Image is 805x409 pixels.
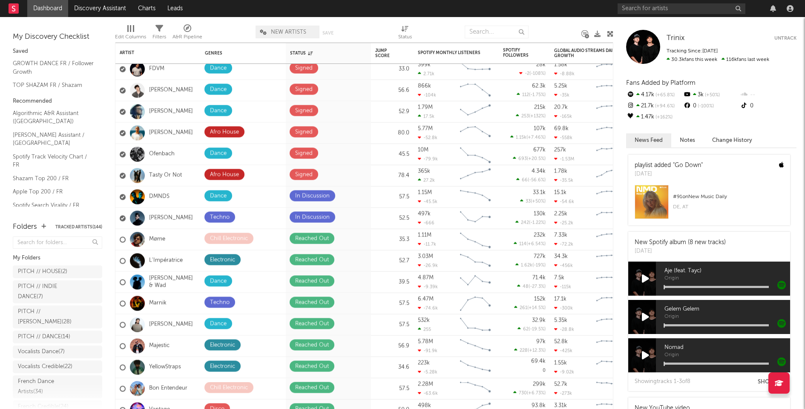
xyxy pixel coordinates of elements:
[115,21,146,46] div: Edit Columns
[418,220,434,225] div: -666
[152,32,166,42] div: Filters
[210,170,239,180] div: Afro House
[456,122,494,144] svg: Chart title
[554,135,572,140] div: -558k
[592,229,631,250] svg: Chart title
[13,81,94,90] a: TOP SHAZAM FR / Shazam
[667,57,769,62] span: 116k fans last week
[626,112,683,123] div: 1.47k
[149,66,164,73] a: FDVM
[13,109,94,126] a: Algorithmic A&R Assistant ([GEOGRAPHIC_DATA])
[418,92,436,98] div: -104k
[295,170,313,180] div: Signed
[654,104,675,109] span: +94.6 %
[534,126,546,131] div: 107k
[375,341,409,351] div: 56.9
[554,177,573,183] div: -35.5k
[554,262,573,268] div: -456k
[696,104,714,109] span: -100 %
[375,107,409,117] div: 52.9
[518,157,527,161] span: 693
[667,57,717,62] span: 30.3k fans this week
[521,221,529,225] span: 242
[13,96,102,107] div: Recommended
[295,106,313,116] div: Signed
[418,50,482,55] div: Spotify Monthly Listeners
[626,101,683,112] div: 21.7k
[375,320,409,330] div: 57.5
[514,348,546,353] div: ( )
[13,174,94,183] a: Shazam Top 200 / FR
[592,250,631,271] svg: Chart title
[456,58,494,80] svg: Chart title
[534,232,546,238] div: 232k
[523,285,529,289] span: 48
[514,305,546,311] div: ( )
[375,192,409,202] div: 57.5
[18,307,78,327] div: PITCH // [PERSON_NAME] ( 28 )
[626,133,671,147] button: News Feed
[683,101,739,112] div: 0
[205,51,260,56] div: Genres
[592,335,631,357] svg: Chart title
[149,193,170,201] a: DMNDS
[456,357,494,378] svg: Chart title
[418,177,435,183] div: 27.2k
[149,321,193,328] a: [PERSON_NAME]
[592,165,631,186] svg: Chart title
[456,80,494,101] svg: Chart title
[522,178,528,183] span: 66
[149,385,187,392] a: Bon Entendeur
[554,168,567,174] div: 1.78k
[149,215,193,222] a: [PERSON_NAME]
[740,89,796,101] div: --
[532,168,546,174] div: 4.34k
[554,275,564,280] div: 7.5k
[149,130,193,137] a: [PERSON_NAME]
[516,113,546,119] div: ( )
[667,34,684,43] a: Trinix
[322,31,333,35] button: Save
[740,101,796,112] div: 0
[534,211,546,216] div: 130k
[532,199,544,204] span: +50 %
[149,275,196,289] a: [PERSON_NAME] & Wad
[418,126,433,131] div: 5.77M
[673,162,703,168] a: "Go Down"
[554,284,571,289] div: -115k
[210,340,235,351] div: Electronic
[664,343,790,353] span: Nomad
[13,59,94,76] a: GROWTH DANCE FR / Follower Growth
[418,275,434,280] div: 4.87M
[664,276,790,281] span: Origin
[418,199,437,204] div: -45.5k
[18,347,65,357] div: Vocalists Dance ( 7 )
[418,360,430,366] div: 223k
[664,304,790,314] span: Gelem Gelem
[418,348,437,353] div: -91.9k
[149,364,181,371] a: YellowStraps
[530,285,544,289] span: -27.3 %
[654,93,675,98] span: +65.8 %
[418,71,434,76] div: 2.71k
[554,156,574,161] div: -1.53M
[456,314,494,335] svg: Chart title
[530,93,544,98] span: -1.75 %
[528,135,544,140] span: +7.46 %
[456,207,494,229] svg: Chart title
[418,369,437,374] div: -5.28k
[618,3,745,14] input: Search for artists
[418,381,433,387] div: 2.28M
[18,282,78,302] div: PITCH // INDIE DANCE ( 7 )
[295,255,329,265] div: Reached Out
[673,202,784,212] div: DE, AT
[554,104,568,110] div: 20.7k
[517,284,546,289] div: ( )
[418,156,438,161] div: -79.9k
[554,211,567,216] div: 2.25k
[592,378,631,399] svg: Chart title
[295,213,330,223] div: In Discussion
[13,152,94,170] a: Spotify Track Velocity Chart / FR
[554,62,567,67] div: 1.58k
[210,319,227,329] div: Dance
